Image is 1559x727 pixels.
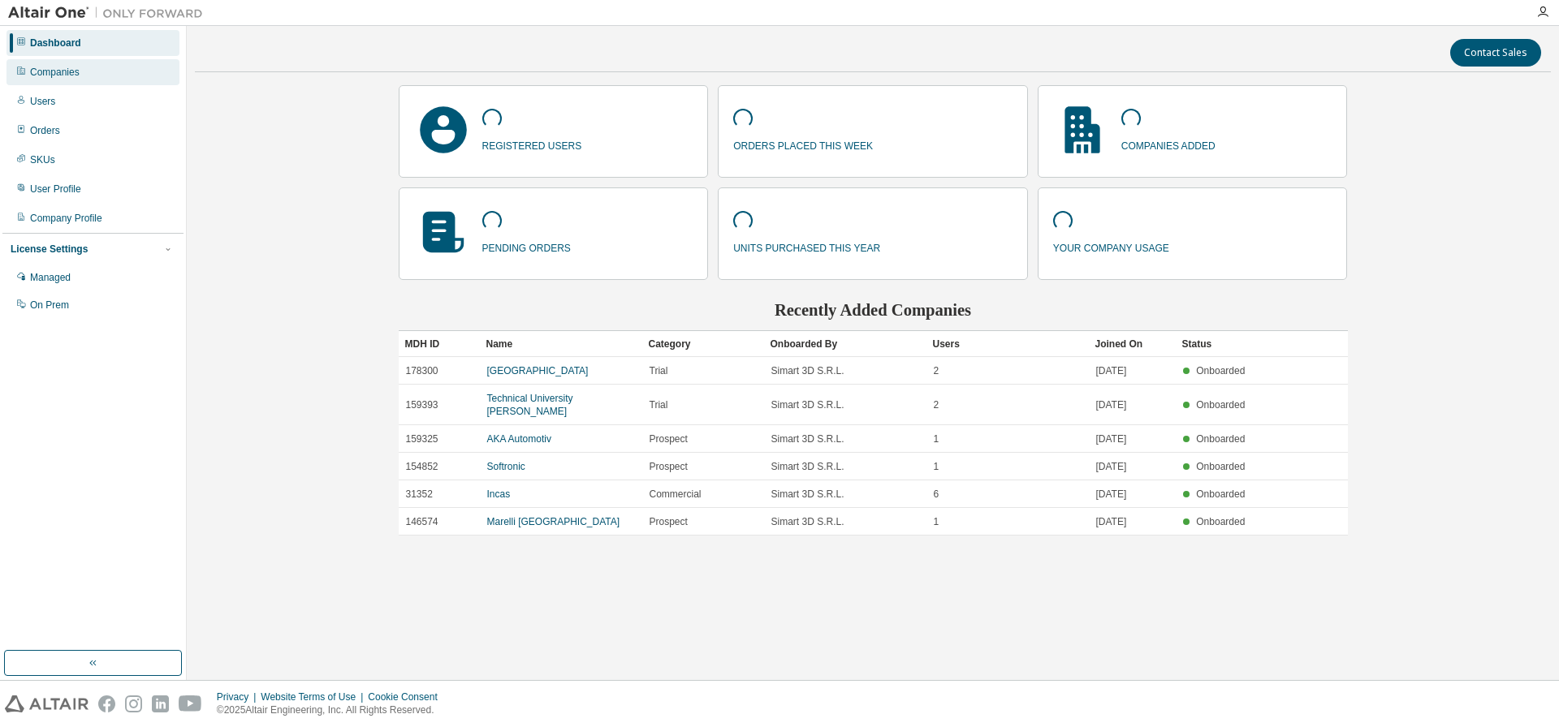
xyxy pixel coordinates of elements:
a: Softronic [487,461,525,472]
div: On Prem [30,299,69,312]
div: Website Terms of Use [261,690,368,703]
img: altair_logo.svg [5,695,89,712]
span: Onboarded [1196,399,1245,411]
span: Simart 3D S.R.L. [771,460,844,473]
span: 2 [934,398,939,411]
span: Onboarded [1196,488,1245,500]
a: Technical University [PERSON_NAME] [487,393,573,417]
span: 31352 [406,488,433,501]
div: Privacy [217,690,261,703]
a: [GEOGRAPHIC_DATA] [487,365,589,376]
div: Users [30,95,55,108]
div: Cookie Consent [368,690,447,703]
div: Users [933,331,1082,357]
span: Prospect [650,460,688,473]
span: Simart 3D S.R.L. [771,364,844,377]
img: instagram.svg [125,695,142,712]
span: Simart 3D S.R.L. [771,432,844,445]
span: 1 [934,432,939,445]
span: Prospect [650,515,688,528]
span: 1 [934,460,939,473]
div: Onboarded By [771,331,920,357]
span: [DATE] [1096,432,1127,445]
span: 178300 [406,364,438,377]
p: pending orders [482,237,571,256]
img: youtube.svg [179,695,202,712]
span: Onboarded [1196,365,1245,376]
span: 146574 [406,515,438,528]
div: Name [486,331,636,357]
img: facebook.svg [98,695,115,712]
span: [DATE] [1096,398,1127,411]
span: 1 [934,515,939,528]
div: Dashboard [30,37,81,49]
p: registered users [482,135,582,153]
span: Prospect [650,432,688,445]
div: MDH ID [405,331,473,357]
img: linkedin.svg [152,695,169,712]
span: 159393 [406,398,438,411]
div: SKUs [30,153,55,166]
div: Managed [30,271,71,284]
div: Company Profile [30,212,102,225]
span: Trial [650,398,668,411]
div: User Profile [30,183,81,196]
span: Simart 3D S.R.L. [771,488,844,501]
button: Contact Sales [1450,39,1541,67]
span: 154852 [406,460,438,473]
span: 159325 [406,432,438,445]
span: [DATE] [1096,488,1127,501]
span: [DATE] [1096,515,1127,528]
span: Onboarded [1196,433,1245,445]
p: units purchased this year [733,237,880,256]
span: Trial [650,364,668,377]
h2: Recently Added Companies [399,299,1348,320]
div: Status [1182,331,1250,357]
span: Simart 3D S.R.L. [771,515,844,528]
div: Joined On [1095,331,1169,357]
span: Simart 3D S.R.L. [771,398,844,411]
a: Marelli [GEOGRAPHIC_DATA] [487,516,620,527]
span: Commercial [650,488,702,501]
div: License Settings [11,243,88,256]
p: orders placed this week [733,135,873,153]
span: Onboarded [1196,516,1245,527]
p: © 2025 Altair Engineering, Inc. All Rights Reserved. [217,703,447,717]
span: 6 [934,488,939,501]
div: Category [649,331,758,357]
img: Altair One [8,5,211,21]
p: your company usage [1053,237,1169,256]
span: [DATE] [1096,364,1127,377]
span: Onboarded [1196,461,1245,472]
div: Companies [30,66,80,79]
span: 2 [934,364,939,377]
a: AKA Automotiv [487,433,551,445]
p: companies added [1121,135,1216,153]
div: Orders [30,124,60,137]
a: Incas [487,488,511,500]
span: [DATE] [1096,460,1127,473]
